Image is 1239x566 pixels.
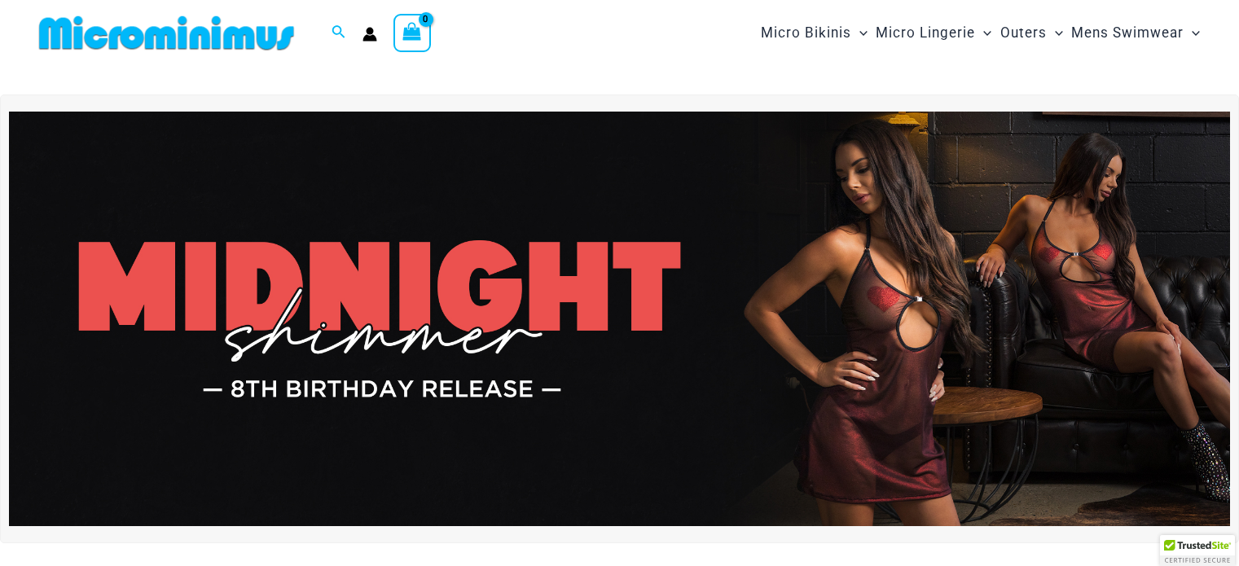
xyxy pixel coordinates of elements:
div: TrustedSite Certified [1160,535,1235,566]
span: Micro Bikinis [761,12,851,54]
img: Midnight Shimmer Red Dress [9,112,1230,526]
span: Menu Toggle [975,12,991,54]
a: Mens SwimwearMenu ToggleMenu Toggle [1067,8,1204,58]
img: MM SHOP LOGO FLAT [33,15,301,51]
a: Micro BikinisMenu ToggleMenu Toggle [757,8,872,58]
a: Account icon link [362,27,377,42]
span: Menu Toggle [1184,12,1200,54]
a: View Shopping Cart, empty [393,14,431,51]
span: Micro Lingerie [876,12,975,54]
a: Micro LingerieMenu ToggleMenu Toggle [872,8,995,58]
span: Menu Toggle [851,12,868,54]
span: Outers [1000,12,1047,54]
a: OutersMenu ToggleMenu Toggle [996,8,1067,58]
span: Menu Toggle [1047,12,1063,54]
a: Search icon link [332,23,346,43]
nav: Site Navigation [754,6,1206,60]
span: Mens Swimwear [1071,12,1184,54]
